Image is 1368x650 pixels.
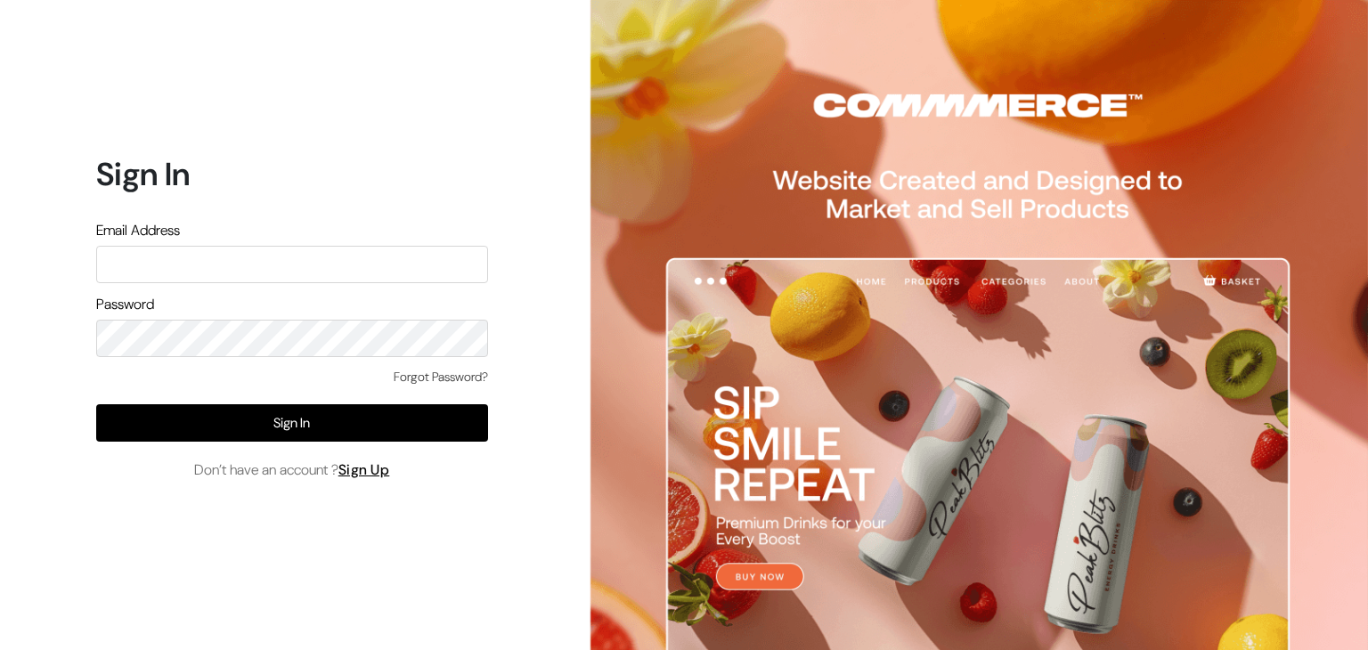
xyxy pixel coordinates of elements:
[96,404,488,442] button: Sign In
[96,294,154,315] label: Password
[394,368,488,386] a: Forgot Password?
[96,220,180,241] label: Email Address
[194,459,390,481] span: Don’t have an account ?
[96,155,488,193] h1: Sign In
[338,460,390,479] a: Sign Up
